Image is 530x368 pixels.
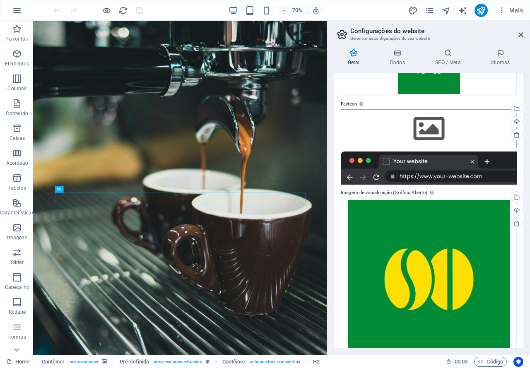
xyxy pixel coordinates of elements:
[477,49,523,66] h4: Idiomas
[475,4,488,17] button: publish
[341,198,517,363] div: LogoGuiadeCafs-G9_-kVUTopdbapgI4nb1vA.jpg
[42,357,65,367] span: Clique para selecionar. Clique duas vezes para editar
[313,357,320,367] span: Clique para selecionar. Clique duas vezes para editar
[68,357,98,367] span: . main-container
[422,49,478,66] h4: SEO / Meta
[498,6,523,14] span: Mais
[408,5,418,15] button: design
[10,135,25,142] p: Caixas
[312,7,320,14] i: Ao redimensionar, ajusta automaticamente o nível de zoom para caber no dispositivo escolhido.
[476,6,486,15] i: Publicar
[11,259,24,266] p: Slider
[474,357,507,367] button: Código
[291,5,304,15] h6: 70%
[6,160,28,166] p: Acordeão
[206,359,210,364] i: Este elemento é uma predefinição personalizável
[102,359,107,364] i: Este elemento contém um plano de fundo
[458,6,467,15] i: AI Writer
[8,185,26,191] p: Tabelas
[408,6,418,15] i: Design (Ctrl+Alt+Y)
[513,357,523,367] button: Usercentrics
[350,27,523,35] h2: Configurações do website
[278,5,308,15] button: 70%
[249,357,300,367] span: . columns-box .content-box
[460,358,462,365] span: :
[341,99,517,109] label: Favicon
[5,284,29,291] p: Cabeçalho
[441,6,451,15] i: Navegador
[7,357,29,367] a: Clique para cancelar a seleção. Clique duas vezes para abrir as Páginas
[478,357,503,367] span: Código
[425,5,435,15] button: pages
[7,85,26,92] p: Colunas
[494,4,526,17] button: Mais
[120,357,149,367] span: Clique para selecionar. Clique duas vezes para editar
[441,5,451,15] button: navigator
[341,109,517,148] div: Selecione arquivos do gerenciador de arquivos, galeria de fotos ou faça upload de arquivo(s)
[8,334,26,340] p: Formas
[350,35,507,42] h3: Gerenciar as configurações do seu website
[5,60,29,67] p: Elementos
[458,5,468,15] button: text_generator
[101,5,111,15] button: Clique aqui para sair do modo de visualização e continuar editando
[9,309,26,315] p: Rodapé
[6,110,28,117] p: Conteúdo
[341,188,517,198] label: Imagem de visualização (Gráfico Aberto)
[6,36,28,42] p: Favoritos
[222,357,246,367] span: Clique para selecionar. Clique duas vezes para editar
[42,357,320,367] nav: breadcrumb
[446,357,468,367] h6: Tempo de sessão
[455,357,467,367] span: 00 00
[152,357,202,367] span: . preset-columns-structure
[118,5,128,15] button: reload
[334,49,376,66] h4: Geral
[425,6,434,15] i: Páginas (Ctrl+Alt+S)
[376,49,422,66] h4: Dados
[7,234,27,241] p: Imagens
[118,6,128,15] i: Recarregar página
